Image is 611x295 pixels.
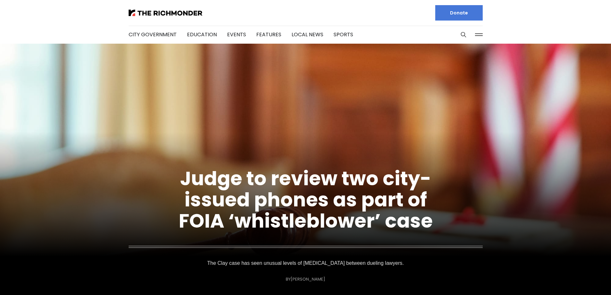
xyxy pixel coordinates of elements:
a: Features [256,31,281,38]
a: [PERSON_NAME] [291,276,325,282]
a: Sports [334,31,353,38]
a: Local News [292,31,323,38]
a: City Government [129,31,177,38]
p: The Clay case has seen unusual levels of [MEDICAL_DATA] between dueling lawyers. [206,259,405,268]
a: Events [227,31,246,38]
a: Donate [435,5,483,21]
iframe: portal-trigger [557,264,611,295]
img: The Richmonder [129,10,202,16]
div: By [286,277,325,282]
a: Judge to review two city-issued phones as part of FOIA ‘whistleblower’ case [179,165,433,234]
a: Education [187,31,217,38]
button: Search this site [459,30,468,39]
